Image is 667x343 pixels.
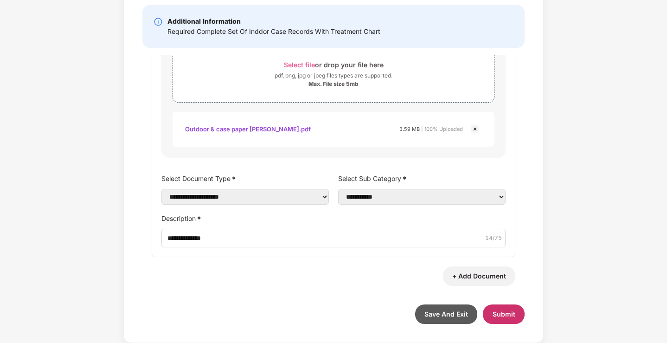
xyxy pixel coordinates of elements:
[493,310,515,318] span: Submit
[167,26,380,37] div: Required Complete Set Of Inddor Case Records With Treatment Chart
[415,304,477,324] button: Save And Exit
[485,234,502,243] span: 14 /75
[284,61,315,69] span: Select file
[154,17,163,26] img: svg+xml;base64,PHN2ZyBpZD0iSW5mby0yMHgyMCIgeG1sbnM9Imh0dHA6Ly93d3cudzMub3JnLzIwMDAvc3ZnIiB3aWR0aD...
[167,17,241,25] b: Additional Information
[275,71,392,80] div: pdf, png, jpg or jpeg files types are supported.
[421,126,463,132] span: | 100% Uploaded
[308,80,359,88] div: Max. File size 5mb
[483,304,525,324] button: Submit
[185,121,311,137] div: Outdoor & case paper [PERSON_NAME].pdf
[443,266,515,286] button: + Add Document
[161,212,506,225] label: Description
[338,172,506,185] label: Select Sub Category
[284,58,384,71] div: or drop your file here
[161,172,329,185] label: Select Document Type
[399,126,420,132] span: 3.59 MB
[173,51,494,95] span: Select fileor drop your file herepdf, png, jpg or jpeg files types are supported.Max. File size 5mb
[469,123,481,135] img: svg+xml;base64,PHN2ZyBpZD0iQ3Jvc3MtMjR4MjQiIHhtbG5zPSJodHRwOi8vd3d3LnczLm9yZy8yMDAwL3N2ZyIgd2lkdG...
[424,310,468,318] span: Save And Exit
